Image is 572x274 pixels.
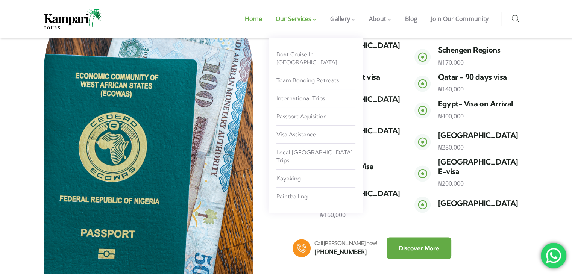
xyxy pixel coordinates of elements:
[438,130,518,140] span: [GEOGRAPHIC_DATA]
[276,77,339,84] span: Team Bonding Retreats
[276,193,308,200] span: Paintballing
[369,15,386,23] span: About
[431,15,489,23] span: Join Our Community
[276,171,355,185] a: kayaking
[314,247,377,257] p: [PHONE_NUMBER]
[438,178,525,189] p: ₦200,000
[276,127,355,141] a: Visa Assistance
[276,175,301,182] span: kayaking
[314,240,377,247] span: Call [PERSON_NAME] now!
[541,243,566,268] div: 'Chat
[438,84,525,95] p: ₦140,000
[276,189,355,203] a: Paintballing
[438,72,507,82] span: Qatar - 90 days visa
[320,174,407,185] p: ₦260,000
[276,51,337,66] span: Boat Cruise in [GEOGRAPHIC_DATA]
[330,15,350,23] span: Gallery
[438,111,525,122] p: ₦400,000
[438,142,525,153] p: ₦280,000
[276,47,355,69] a: Boat Cruise in [GEOGRAPHIC_DATA]
[320,115,407,126] p: ₦230,000
[276,113,327,120] span: Passport Aquisition
[44,9,102,29] img: Home
[387,237,451,259] a: Discover More
[320,84,407,95] p: ₦80,000
[276,109,355,123] a: Passport Aquisition
[276,131,316,138] span: Visa Assistance
[276,149,353,164] span: Local [GEOGRAPHIC_DATA] Trips
[438,99,513,108] span: Egypt- Visa on Arrival
[438,45,501,54] span: Schengen Regions
[276,95,325,102] span: International Trips
[276,15,311,23] span: Our Services
[276,91,355,105] a: International Trips
[320,62,407,73] p: ₦160,000
[276,145,355,167] a: Local [GEOGRAPHIC_DATA] Trips
[320,147,407,157] p: ₦160,000
[405,15,417,23] span: Blog
[276,73,355,87] a: Team Bonding Retreats
[438,57,525,68] p: ₦170,000
[438,198,518,208] span: [GEOGRAPHIC_DATA]
[438,157,518,176] span: [GEOGRAPHIC_DATA] E-visa
[245,15,262,23] span: Home
[320,210,407,221] p: ₦160,000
